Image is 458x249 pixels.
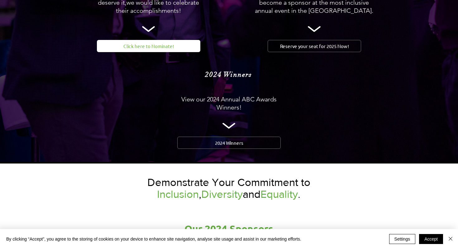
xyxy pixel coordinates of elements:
span: Demonstrate Your Commitment to , and . [147,176,310,200]
span: Our 2024 Sponsors [184,222,273,235]
span: Equality [260,188,298,200]
span: Diversity [201,188,243,200]
a: Click here to Nominate! [97,40,200,52]
a: 2024 Winners [177,137,281,149]
span: 2024 Winners [205,70,252,79]
span: View our 2024 Annual ABC Awards Winners! [181,95,277,111]
span: By clicking “Accept”, you agree to the storing of cookies on your device to enhance site navigati... [6,236,301,242]
span: 2024 Winners [215,139,243,146]
button: Settings [389,234,416,244]
span: Reserve your seat for 2025 Now! [280,43,349,49]
a: Reserve your seat for 2025 Now! [268,40,361,52]
button: Close [447,234,454,244]
span: Click here to Nominate! [123,43,174,49]
span: Inclusion [157,188,199,200]
button: Accept [419,234,443,244]
img: Close [447,235,454,242]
